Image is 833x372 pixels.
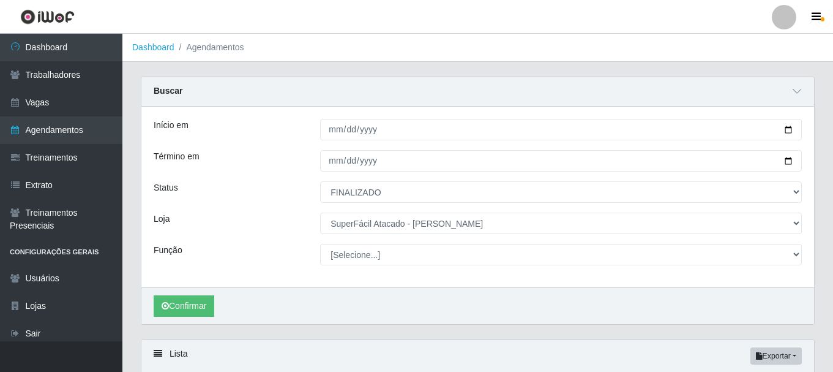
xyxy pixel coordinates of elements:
a: Dashboard [132,42,174,52]
label: Status [154,181,178,194]
label: Término em [154,150,200,163]
button: Exportar [750,347,802,365]
label: Loja [154,213,170,226]
button: Confirmar [154,295,214,317]
input: 00/00/0000 [320,119,802,140]
li: Agendamentos [174,41,244,54]
label: Início em [154,119,189,132]
strong: Buscar [154,86,182,96]
input: 00/00/0000 [320,150,802,172]
label: Função [154,244,182,257]
img: CoreUI Logo [20,9,75,25]
nav: breadcrumb [122,34,833,62]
